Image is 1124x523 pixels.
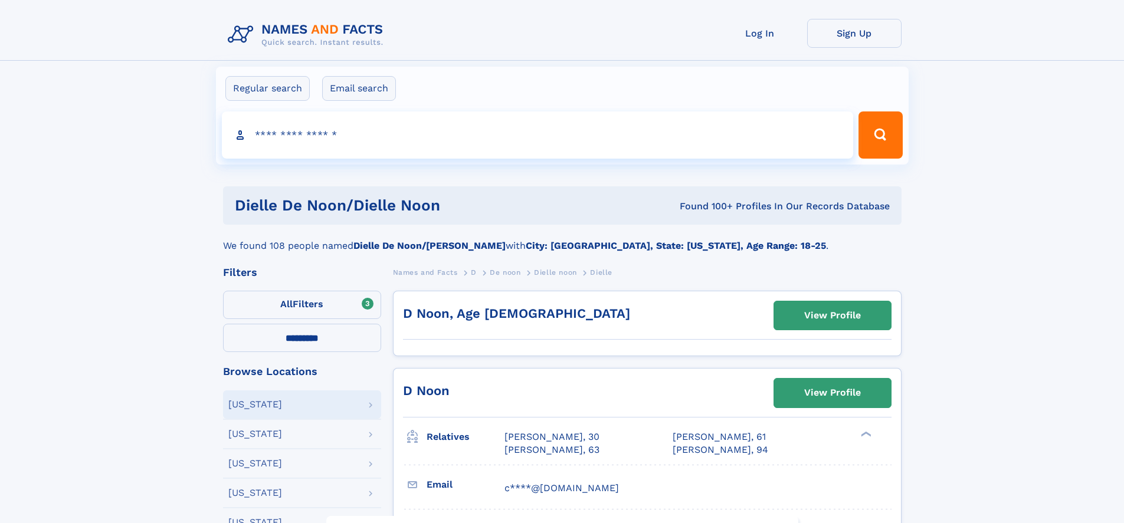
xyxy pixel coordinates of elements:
[673,430,766,443] a: [PERSON_NAME], 61
[490,268,520,277] span: De noon
[774,379,891,407] a: View Profile
[590,268,612,277] span: Dielle
[504,430,599,443] a: [PERSON_NAME], 30
[774,301,891,330] a: View Profile
[223,291,381,319] label: Filters
[534,268,577,277] span: Dielle noon
[223,19,393,51] img: Logo Names and Facts
[235,198,560,213] h1: dielle de noon/dielle noon
[807,19,902,48] a: Sign Up
[280,298,293,310] span: All
[393,265,458,279] a: Names and Facts
[403,383,450,398] a: D Noon
[858,111,902,159] button: Search Button
[222,111,854,159] input: search input
[228,488,282,498] div: [US_STATE]
[804,302,861,329] div: View Profile
[804,379,861,406] div: View Profile
[225,76,310,101] label: Regular search
[534,265,577,279] a: Dielle noon
[228,400,282,409] div: [US_STATE]
[353,240,506,251] b: Dielle De Noon/[PERSON_NAME]
[858,430,872,438] div: ❯
[228,429,282,439] div: [US_STATE]
[504,443,599,456] a: [PERSON_NAME], 63
[713,19,807,48] a: Log In
[526,240,826,251] b: City: [GEOGRAPHIC_DATA], State: [US_STATE], Age Range: 18-25
[223,267,381,278] div: Filters
[471,265,477,279] a: D
[490,265,520,279] a: De noon
[560,200,890,213] div: Found 100+ Profiles In Our Records Database
[223,225,902,253] div: We found 108 people named with .
[228,459,282,468] div: [US_STATE]
[673,443,768,456] a: [PERSON_NAME], 94
[427,427,504,447] h3: Relatives
[403,306,630,321] a: D Noon, Age [DEMOGRAPHIC_DATA]
[427,475,504,495] h3: Email
[471,268,477,277] span: D
[322,76,396,101] label: Email search
[223,366,381,377] div: Browse Locations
